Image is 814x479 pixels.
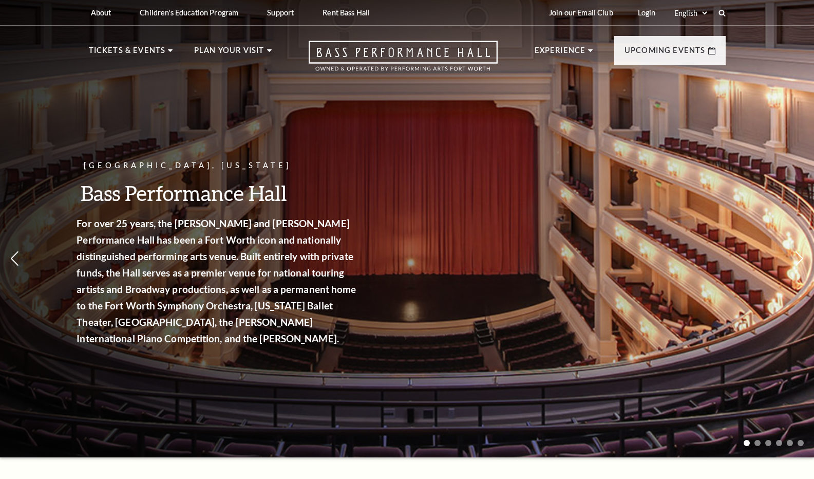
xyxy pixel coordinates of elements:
strong: For over 25 years, the [PERSON_NAME] and [PERSON_NAME] Performance Hall has been a Fort Worth ico... [85,217,364,344]
p: Tickets & Events [89,44,166,63]
p: Experience [535,44,586,63]
p: Children's Education Program [140,8,238,17]
p: About [91,8,111,17]
p: Upcoming Events [624,44,706,63]
h3: Bass Performance Hall [85,180,367,206]
select: Select: [672,8,709,18]
p: [GEOGRAPHIC_DATA], [US_STATE] [85,159,367,172]
p: Plan Your Visit [194,44,264,63]
p: Rent Bass Hall [323,8,370,17]
p: Support [267,8,294,17]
